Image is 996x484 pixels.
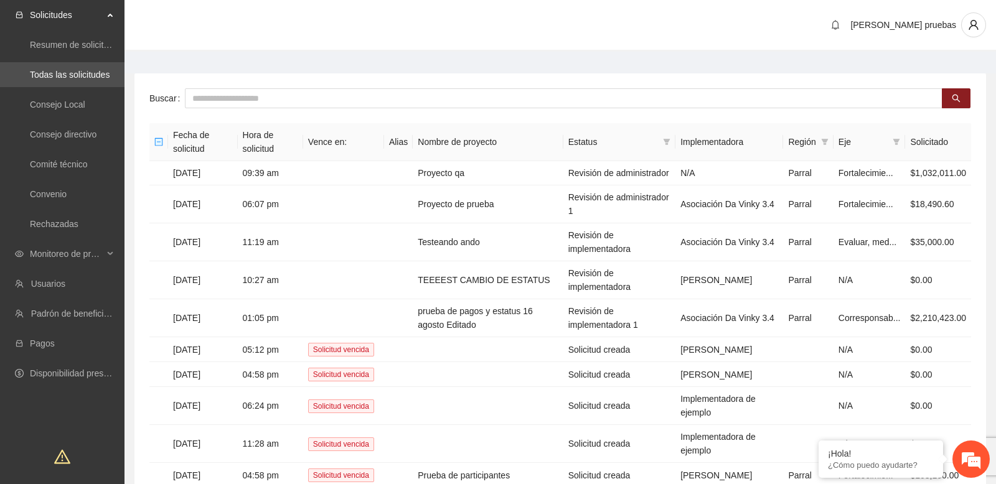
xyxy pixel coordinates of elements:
a: Rechazadas [30,219,78,229]
td: prueba de pagos y estatus 16 agosto Editado [413,299,563,337]
span: Solicitud vencida [308,399,374,413]
td: Solicitud creada [563,387,675,425]
td: Parral [783,223,833,261]
th: Solicitado [905,123,971,161]
span: Eje [839,135,888,149]
a: Consejo Local [30,100,85,109]
span: minus-square [154,137,163,146]
td: Implementadora de ejemplo [675,425,783,463]
td: [DATE] [168,299,238,337]
td: $0.00 [905,425,971,463]
span: filter [819,133,831,151]
td: N/A [675,161,783,185]
td: Revisión de administrador 1 [563,185,675,223]
span: Evaluar, med... [839,237,896,247]
td: Proyecto de prueba [413,185,563,223]
span: inbox [15,11,24,19]
td: Solicitud creada [563,362,675,387]
span: Estamos en línea. [72,166,172,292]
td: $0.00 [905,387,971,425]
td: Revisión de administrador [563,161,675,185]
a: Usuarios [31,279,65,289]
th: Nombre de proyecto [413,123,563,161]
div: Minimizar ventana de chat en vivo [204,6,234,36]
td: N/A [834,337,906,362]
span: Fortalecimie... [839,470,893,480]
td: Parral [783,185,833,223]
label: Buscar [149,88,185,108]
div: ¡Hola! [828,449,934,458]
span: filter [890,133,903,151]
td: $1,032,011.00 [905,161,971,185]
td: $0.00 [905,362,971,387]
td: [DATE] [168,185,238,223]
span: Solicitud vencida [308,368,374,381]
th: Vence en: [303,123,384,161]
td: Solicitud creada [563,425,675,463]
td: [PERSON_NAME] [675,261,783,299]
span: Fortalecimie... [839,168,893,178]
td: TEEEEST CAMBIO DE ESTATUS [413,261,563,299]
a: Comité técnico [30,159,88,169]
span: filter [821,138,829,146]
td: Parral [783,299,833,337]
td: Asociación Da Vinky 3.4 [675,299,783,337]
span: filter [663,138,670,146]
td: 06:24 pm [238,387,303,425]
td: Testeando ando [413,223,563,261]
td: 10:27 am [238,261,303,299]
span: user [962,19,985,30]
td: Parral [783,161,833,185]
a: Disponibilidad presupuestal [30,368,136,378]
textarea: Escriba su mensaje y pulse “Intro” [6,340,237,383]
td: $0.00 [905,261,971,299]
span: bell [826,20,845,30]
td: Implementadora de ejemplo [675,387,783,425]
span: warning [54,449,70,465]
span: eye [15,249,24,258]
td: $0.00 [905,337,971,362]
td: 09:39 am [238,161,303,185]
span: [PERSON_NAME] pruebas [850,20,956,30]
td: Revisión de implementadora 1 [563,299,675,337]
div: Chatee con nosotros ahora [65,63,209,80]
td: $18,490.60 [905,185,971,223]
td: [PERSON_NAME] [675,362,783,387]
span: Fortalecimie... [839,199,893,209]
span: Región [788,135,815,149]
span: Solicitud vencida [308,343,374,356]
td: Revisión de implementadora [563,223,675,261]
td: Proyecto qa [413,161,563,185]
a: Pagos [30,338,55,348]
td: [DATE] [168,387,238,425]
td: 11:28 am [238,425,303,463]
td: [DATE] [168,425,238,463]
td: [DATE] [168,223,238,261]
span: Monitoreo de proyectos [30,241,103,266]
span: Solicitud vencida [308,468,374,482]
td: 06:07 pm [238,185,303,223]
span: Solicitudes [30,2,103,27]
td: [DATE] [168,261,238,299]
td: N/A [834,425,906,463]
span: Corresponsab... [839,313,901,323]
td: Asociación Da Vinky 3.4 [675,223,783,261]
span: filter [660,133,673,151]
td: 11:19 am [238,223,303,261]
button: user [961,12,986,37]
p: ¿Cómo puedo ayudarte? [828,460,934,470]
td: $2,210,423.00 [905,299,971,337]
td: Parral [783,261,833,299]
td: [DATE] [168,337,238,362]
td: 01:05 pm [238,299,303,337]
th: Fecha de solicitud [168,123,238,161]
th: Implementadora [675,123,783,161]
span: Estatus [568,135,658,149]
a: Resumen de solicitudes por aprobar [30,40,170,50]
td: Asociación Da Vinky 3.4 [675,185,783,223]
td: 05:12 pm [238,337,303,362]
span: filter [893,138,900,146]
button: search [942,88,970,108]
button: bell [825,15,845,35]
td: N/A [834,387,906,425]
